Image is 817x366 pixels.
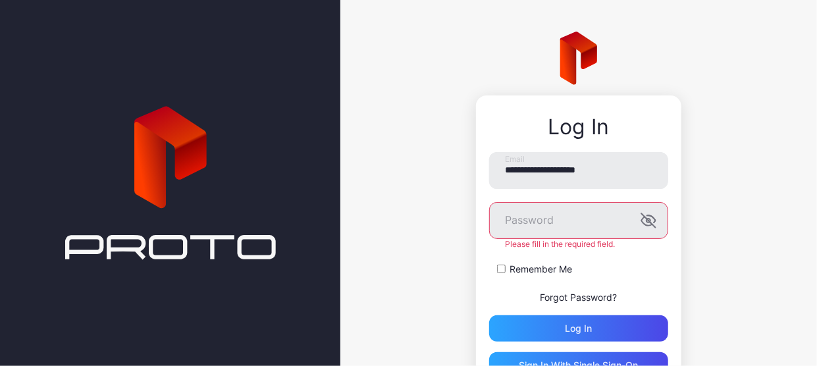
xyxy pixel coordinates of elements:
div: Log in [566,323,593,334]
div: Log In [489,115,668,139]
div: Please fill in the required field. [489,239,668,249]
button: Password [641,213,656,228]
input: Email [489,152,668,189]
label: Remember Me [510,263,572,276]
input: Password [489,202,668,239]
button: Log in [489,315,668,342]
a: Forgot Password? [540,292,618,303]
